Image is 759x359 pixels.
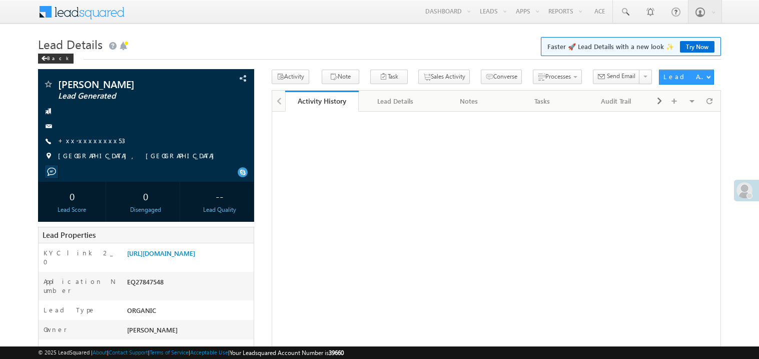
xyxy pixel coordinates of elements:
span: Your Leadsquared Account Number is [230,349,344,356]
div: Back [38,54,74,64]
div: Lead Quality [188,205,251,214]
div: Lead Score [41,205,104,214]
a: Back [38,53,79,62]
div: Lead Details [367,95,423,107]
div: 0 [114,187,177,205]
label: Application Number [44,277,117,295]
label: KYC link 2_0 [44,248,117,266]
span: Send Email [607,72,635,81]
a: Notes [432,91,506,112]
span: © 2025 LeadSquared | | | | | [38,348,344,357]
a: Terms of Service [150,349,189,355]
a: Tasks [506,91,579,112]
span: [PERSON_NAME] [58,79,192,89]
button: Note [322,70,359,84]
div: Activity History [293,96,351,106]
span: Lead Details [38,36,103,52]
a: Contact Support [109,349,148,355]
div: EQ27847548 [125,277,254,291]
label: Owner [44,325,67,334]
button: Processes [533,70,582,84]
button: Converse [481,70,522,84]
span: Lead Generated [58,91,192,101]
span: Lead Properties [43,230,96,240]
button: Sales Activity [418,70,470,84]
div: Lead Actions [663,72,706,81]
a: +xx-xxxxxxxx53 [58,136,125,145]
span: Faster 🚀 Lead Details with a new look ✨ [547,42,714,52]
a: Acceptable Use [190,349,228,355]
button: Send Email [593,70,640,84]
span: [GEOGRAPHIC_DATA], [GEOGRAPHIC_DATA] [58,151,219,161]
button: Lead Actions [659,70,714,85]
a: Try Now [680,41,714,53]
span: [PERSON_NAME] [127,325,178,334]
div: Notes [440,95,497,107]
div: Audit Trail [587,95,644,107]
a: About [93,349,107,355]
div: Tasks [514,95,570,107]
button: Activity [272,70,309,84]
a: Audit Trail [579,91,653,112]
div: -- [188,187,251,205]
a: Activity History [285,91,359,112]
a: Lead Details [359,91,432,112]
label: Lead Type [44,305,96,314]
a: [URL][DOMAIN_NAME] [127,249,195,257]
span: Processes [545,73,571,80]
div: 0 [41,187,104,205]
span: 39660 [329,349,344,356]
div: Disengaged [114,205,177,214]
button: Task [370,70,408,84]
div: ORGANIC [125,305,254,319]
